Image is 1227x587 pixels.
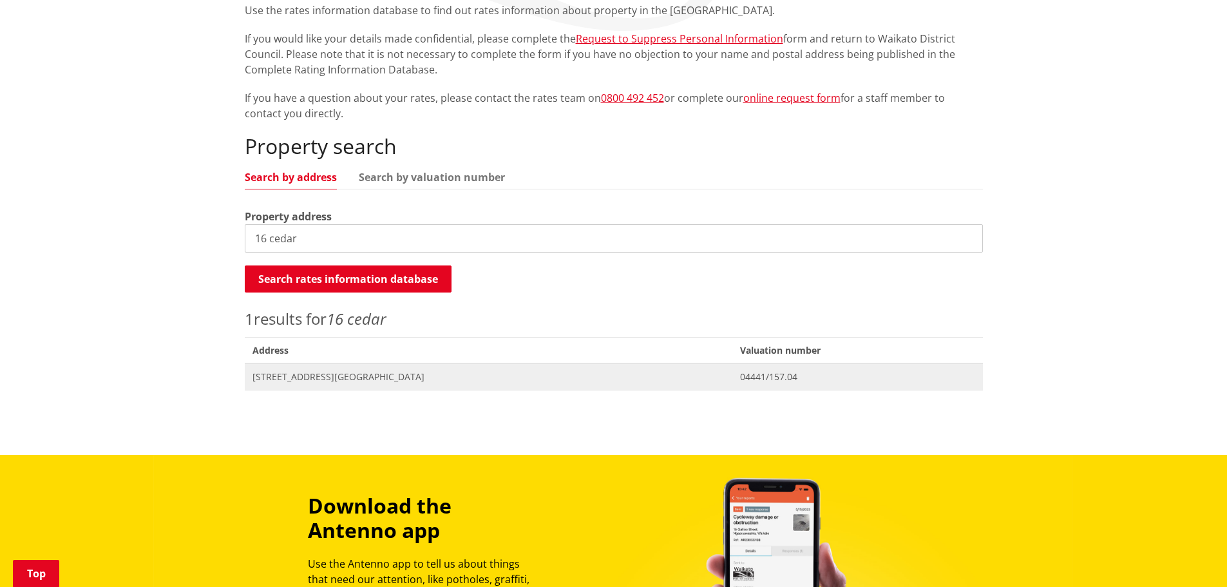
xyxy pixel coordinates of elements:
[601,91,664,105] a: 0800 492 452
[245,307,983,331] p: results for
[1168,533,1214,579] iframe: Messenger Launcher
[245,224,983,253] input: e.g. Duke Street NGARUAWAHIA
[245,363,983,390] a: [STREET_ADDRESS][GEOGRAPHIC_DATA] 04441/157.04
[245,134,983,159] h2: Property search
[245,31,983,77] p: If you would like your details made confidential, please complete the form and return to Waikato ...
[245,172,337,182] a: Search by address
[245,90,983,121] p: If you have a question about your rates, please contact the rates team on or complete our for a s...
[245,337,733,363] span: Address
[732,337,982,363] span: Valuation number
[327,308,386,329] em: 16 cedar
[743,91,841,105] a: online request form
[308,494,541,543] h3: Download the Antenno app
[740,370,975,383] span: 04441/157.04
[359,172,505,182] a: Search by valuation number
[245,308,254,329] span: 1
[245,265,452,293] button: Search rates information database
[13,560,59,587] a: Top
[245,209,332,224] label: Property address
[252,370,725,383] span: [STREET_ADDRESS][GEOGRAPHIC_DATA]
[576,32,783,46] a: Request to Suppress Personal Information
[245,3,983,18] p: Use the rates information database to find out rates information about property in the [GEOGRAPHI...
